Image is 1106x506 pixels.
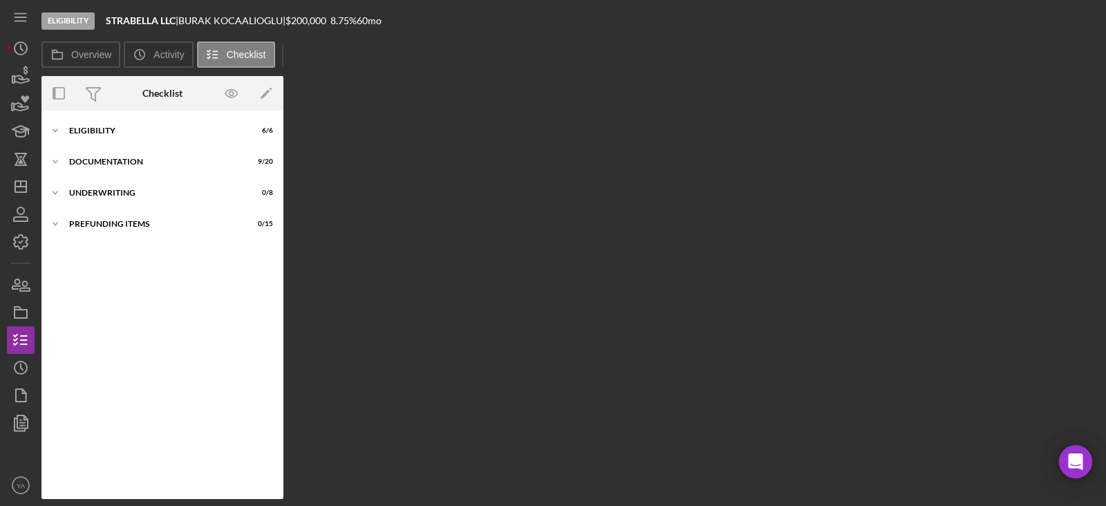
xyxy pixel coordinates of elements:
[197,41,275,68] button: Checklist
[178,15,285,26] div: BURAK KOCAALIOGLU |
[248,189,273,197] div: 0 / 8
[1059,445,1092,478] div: Open Intercom Messenger
[153,49,184,60] label: Activity
[69,126,238,135] div: Eligibility
[69,158,238,166] div: Documentation
[7,471,35,499] button: YA
[106,15,176,26] b: STRABELLA LLC
[142,88,182,99] div: Checklist
[248,126,273,135] div: 6 / 6
[17,482,26,489] text: YA
[69,189,238,197] div: Underwriting
[106,15,178,26] div: |
[41,12,95,30] div: Eligibility
[285,15,326,26] span: $200,000
[71,49,111,60] label: Overview
[248,158,273,166] div: 9 / 20
[357,15,382,26] div: 60 mo
[330,15,357,26] div: 8.75 %
[248,220,273,228] div: 0 / 15
[41,41,120,68] button: Overview
[69,220,238,228] div: Prefunding Items
[124,41,193,68] button: Activity
[227,49,266,60] label: Checklist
